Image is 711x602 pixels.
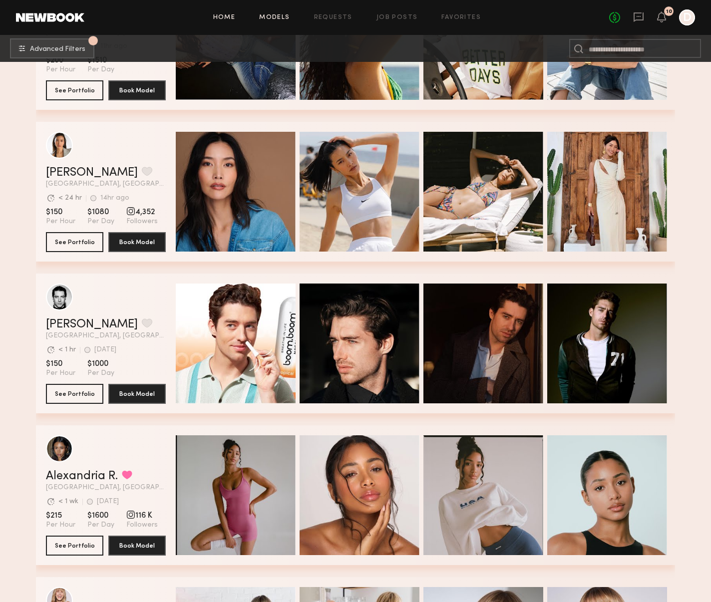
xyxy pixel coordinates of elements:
[46,536,103,556] button: See Portfolio
[46,181,166,188] span: [GEOGRAPHIC_DATA], [GEOGRAPHIC_DATA]
[46,511,75,521] span: $215
[259,14,290,21] a: Models
[108,384,166,404] button: Book Model
[94,346,116,353] div: [DATE]
[108,536,166,556] button: Book Model
[126,207,158,217] span: 4,352
[666,9,672,14] div: 10
[10,38,94,58] button: 1Advanced Filters
[46,217,75,226] span: Per Hour
[46,359,75,369] span: $150
[87,359,114,369] span: $1000
[46,332,166,339] span: [GEOGRAPHIC_DATA], [GEOGRAPHIC_DATA]
[46,207,75,217] span: $150
[46,318,138,330] a: [PERSON_NAME]
[46,80,103,100] button: See Portfolio
[87,65,114,74] span: Per Day
[58,346,76,353] div: < 1 hr
[100,195,129,202] div: 14hr ago
[213,14,236,21] a: Home
[87,521,114,530] span: Per Day
[126,511,158,521] span: 116 K
[314,14,353,21] a: Requests
[126,521,158,530] span: Followers
[58,498,78,505] div: < 1 wk
[46,232,103,252] button: See Portfolio
[87,511,114,521] span: $1600
[46,521,75,530] span: Per Hour
[46,167,138,179] a: [PERSON_NAME]
[46,384,103,404] button: See Portfolio
[58,195,82,202] div: < 24 hr
[87,207,114,217] span: $1080
[108,80,166,100] button: Book Model
[46,65,75,74] span: Per Hour
[441,14,481,21] a: Favorites
[108,232,166,252] button: Book Model
[97,498,119,505] div: [DATE]
[46,484,166,491] span: [GEOGRAPHIC_DATA], [GEOGRAPHIC_DATA]
[126,217,158,226] span: Followers
[87,217,114,226] span: Per Day
[679,9,695,25] a: D
[46,470,118,482] a: Alexandria R.
[92,38,94,43] span: 1
[376,14,418,21] a: Job Posts
[46,369,75,378] span: Per Hour
[87,369,114,378] span: Per Day
[30,46,85,53] span: Advanced Filters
